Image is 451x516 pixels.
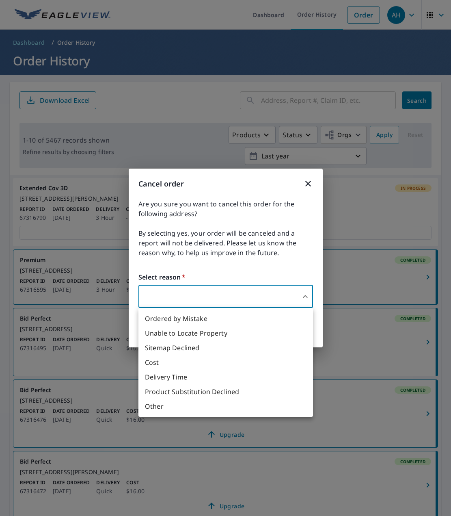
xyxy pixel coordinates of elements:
li: Cost [138,355,313,370]
li: Delivery Time [138,370,313,384]
li: Sitemap Declined [138,340,313,355]
li: Ordered by Mistake [138,311,313,326]
li: Unable to Locate Property [138,326,313,340]
li: Product Substitution Declined [138,384,313,399]
li: Other [138,399,313,414]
